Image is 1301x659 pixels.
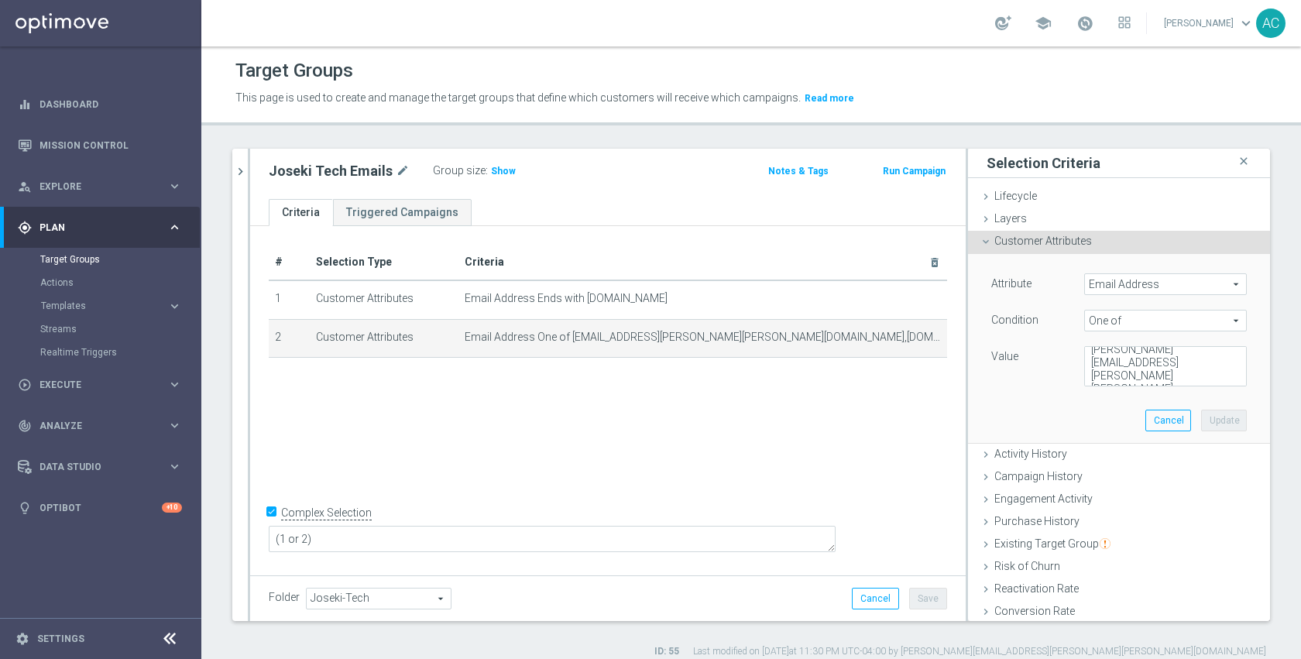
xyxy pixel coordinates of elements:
i: keyboard_arrow_right [167,418,182,433]
i: keyboard_arrow_right [167,459,182,474]
span: Existing Target Group [994,537,1110,550]
button: Templates keyboard_arrow_right [40,300,183,312]
span: Activity History [994,448,1067,460]
button: Data Studio keyboard_arrow_right [17,461,183,473]
lable: Attribute [991,277,1032,290]
th: # [269,245,310,280]
span: Engagement Activity [994,493,1093,505]
div: Plan [18,221,167,235]
div: Data Studio [18,460,167,474]
span: Lifecycle [994,190,1037,202]
label: Group size [433,164,486,177]
h1: Target Groups [235,60,353,82]
a: Settings [37,634,84,644]
a: Dashboard [39,84,182,125]
a: Triggered Campaigns [333,199,472,226]
h2: Joseki Tech Emails [269,162,393,180]
button: equalizer Dashboard [17,98,183,111]
button: Cancel [852,588,899,609]
i: keyboard_arrow_right [167,220,182,235]
span: Reactivation Rate [994,582,1079,595]
div: Templates [41,301,167,311]
div: Analyze [18,419,167,433]
button: person_search Explore keyboard_arrow_right [17,180,183,193]
th: Selection Type [310,245,459,280]
td: 2 [269,319,310,358]
span: Show [491,166,516,177]
div: Execute [18,378,167,392]
a: Streams [40,323,161,335]
td: Customer Attributes [310,280,459,319]
button: Run Campaign [881,163,947,180]
i: chevron_right [233,164,248,179]
div: Explore [18,180,167,194]
label: ID: 55 [654,645,679,658]
div: Actions [40,271,200,294]
div: Streams [40,317,200,341]
div: +10 [162,503,182,513]
span: Execute [39,380,167,390]
a: Criteria [269,199,333,226]
button: Update [1201,410,1247,431]
label: Last modified on [DATE] at 11:30 PM UTC-04:00 by [PERSON_NAME][EMAIL_ADDRESS][PERSON_NAME][PERSON... [693,645,1266,658]
div: Templates [40,294,200,317]
button: gps_fixed Plan keyboard_arrow_right [17,221,183,234]
a: [PERSON_NAME]keyboard_arrow_down [1162,12,1256,35]
span: Purchase History [994,515,1080,527]
span: Criteria [465,256,504,268]
span: Conversion Rate [994,605,1075,617]
i: keyboard_arrow_right [167,179,182,194]
span: Templates [41,301,152,311]
label: Value [991,349,1018,363]
button: Read more [803,90,856,107]
button: track_changes Analyze keyboard_arrow_right [17,420,183,432]
i: person_search [18,180,32,194]
i: close [1236,151,1251,172]
span: Analyze [39,421,167,431]
i: gps_fixed [18,221,32,235]
span: Risk of Churn [994,560,1060,572]
i: keyboard_arrow_right [167,299,182,314]
i: delete_forever [929,256,941,269]
div: Realtime Triggers [40,341,200,364]
span: Plan [39,223,167,232]
i: settings [15,632,29,646]
span: Email Address Ends with [DOMAIN_NAME] [465,292,668,305]
span: Customer Attributes [994,235,1092,247]
i: track_changes [18,419,32,433]
i: keyboard_arrow_right [167,377,182,392]
button: Save [909,588,947,609]
button: play_circle_outline Execute keyboard_arrow_right [17,379,183,391]
a: Optibot [39,487,162,528]
i: equalizer [18,98,32,112]
button: Notes & Tags [767,163,830,180]
td: 1 [269,280,310,319]
span: Data Studio [39,462,167,472]
i: mode_edit [396,162,410,180]
i: play_circle_outline [18,378,32,392]
button: Mission Control [17,139,183,152]
a: Realtime Triggers [40,346,161,359]
span: keyboard_arrow_down [1237,15,1255,32]
h3: Selection Criteria [987,154,1100,172]
a: Mission Control [39,125,182,166]
span: Campaign History [994,470,1083,482]
span: school [1035,15,1052,32]
label: Folder [269,591,300,604]
div: lightbulb Optibot +10 [17,502,183,514]
label: Complex Selection [281,506,372,520]
span: This page is used to create and manage the target groups that define which customers will receive... [235,91,801,104]
a: Target Groups [40,253,161,266]
div: Dashboard [18,84,182,125]
span: Email Address One of [EMAIL_ADDRESS][PERSON_NAME][PERSON_NAME][DOMAIN_NAME],[DOMAIN_NAME][EMAIL_A... [465,331,941,344]
div: Mission Control [18,125,182,166]
td: Customer Attributes [310,319,459,358]
div: Target Groups [40,248,200,271]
